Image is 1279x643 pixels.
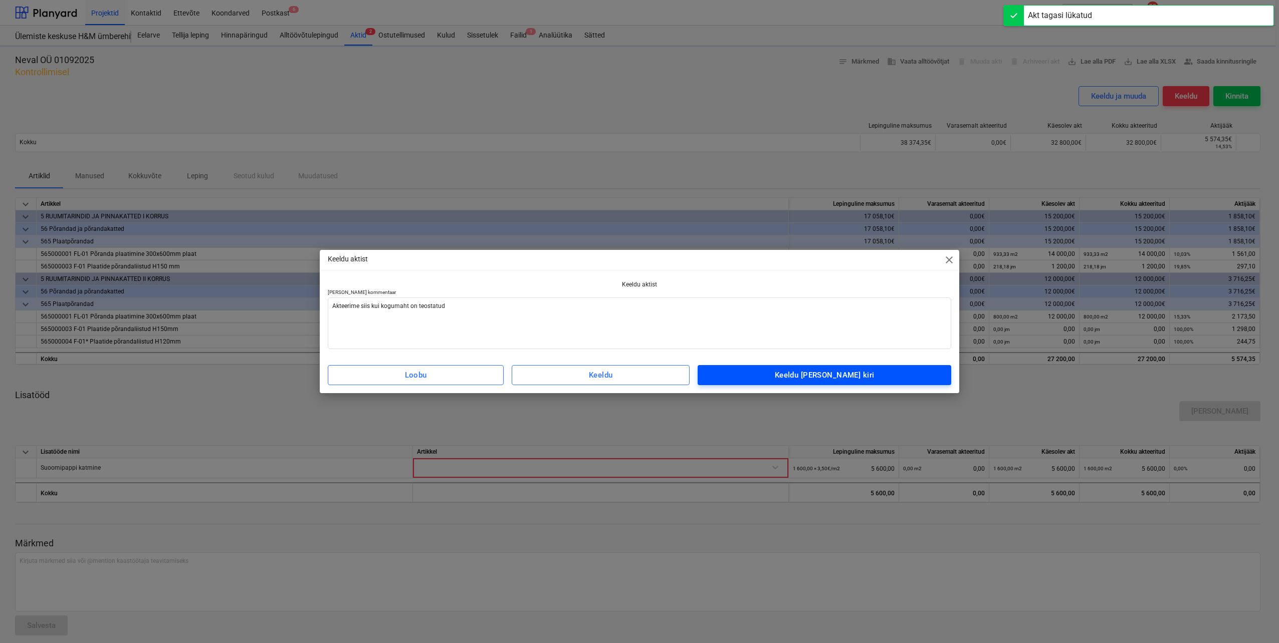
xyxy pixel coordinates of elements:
div: Loobu [405,369,427,382]
p: Keeldu aktist [328,280,951,289]
button: Loobu [328,365,504,385]
span: close [943,254,955,266]
p: Keeldu aktist [328,254,368,264]
p: [PERSON_NAME] kommentaar [328,289,951,297]
button: Keeldu [PERSON_NAME] kiri [698,365,951,385]
button: Keeldu [512,365,690,385]
textarea: Akteerime siis kui kogumaht on teostatud [328,297,951,349]
div: Keeldu [PERSON_NAME] kiri [775,369,875,382]
div: Keeldu [589,369,613,382]
div: Akt tagasi lükatud [1028,10,1092,22]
